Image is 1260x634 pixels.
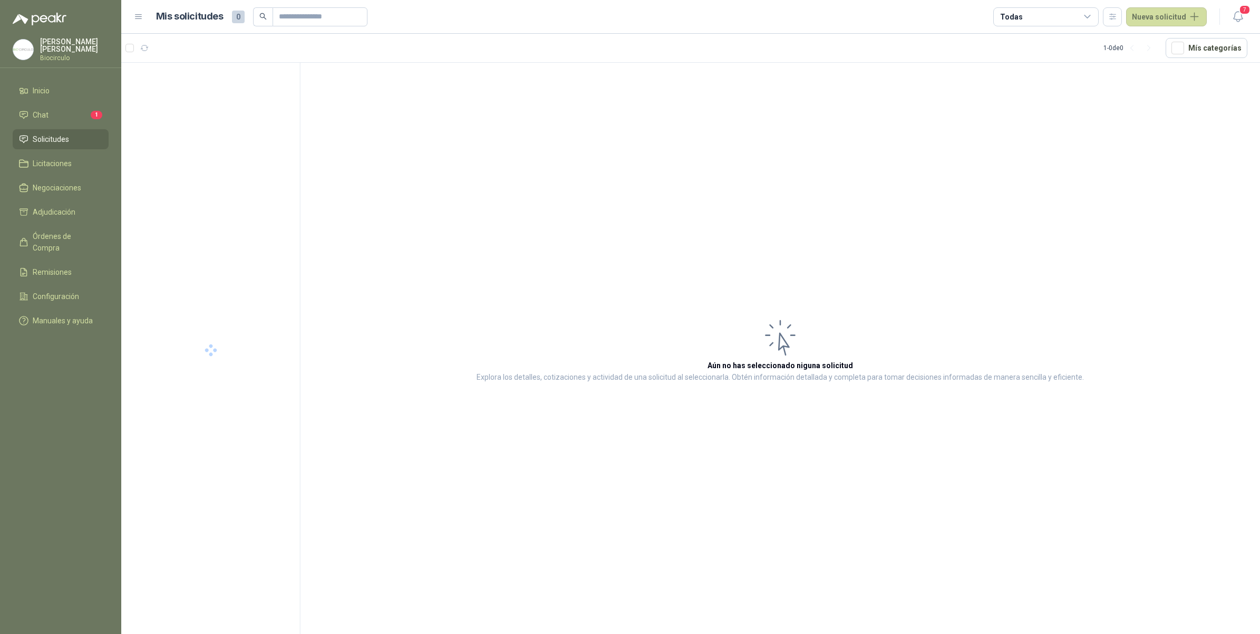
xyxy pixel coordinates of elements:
button: 7 [1228,7,1247,26]
a: Remisiones [13,262,109,282]
span: Remisiones [33,266,72,278]
a: Adjudicación [13,202,109,222]
span: 0 [232,11,245,23]
span: Solicitudes [33,133,69,145]
span: Chat [33,109,49,121]
a: Configuración [13,286,109,306]
button: Mís categorías [1166,38,1247,58]
a: Órdenes de Compra [13,226,109,258]
p: [PERSON_NAME] [PERSON_NAME] [40,38,109,53]
img: Logo peakr [13,13,66,25]
span: 7 [1239,5,1251,15]
p: Biocirculo [40,55,109,61]
span: Negociaciones [33,182,81,194]
a: Inicio [13,81,109,101]
a: Chat1 [13,105,109,125]
a: Manuales y ayuda [13,311,109,331]
span: Manuales y ayuda [33,315,93,326]
a: Licitaciones [13,153,109,174]
div: 1 - 0 de 0 [1103,40,1157,56]
span: Inicio [33,85,50,97]
span: Adjudicación [33,206,75,218]
a: Solicitudes [13,129,109,149]
span: Configuración [33,291,79,302]
a: Negociaciones [13,178,109,198]
p: Explora los detalles, cotizaciones y actividad de una solicitud al seleccionarla. Obtén informaci... [477,371,1084,384]
span: search [259,13,267,20]
span: Licitaciones [33,158,72,169]
div: Todas [1000,11,1022,23]
h3: Aún no has seleccionado niguna solicitud [707,360,853,371]
span: Órdenes de Compra [33,230,99,254]
img: Company Logo [13,40,33,60]
button: Nueva solicitud [1126,7,1207,26]
h1: Mis solicitudes [156,9,224,24]
span: 1 [91,111,102,119]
